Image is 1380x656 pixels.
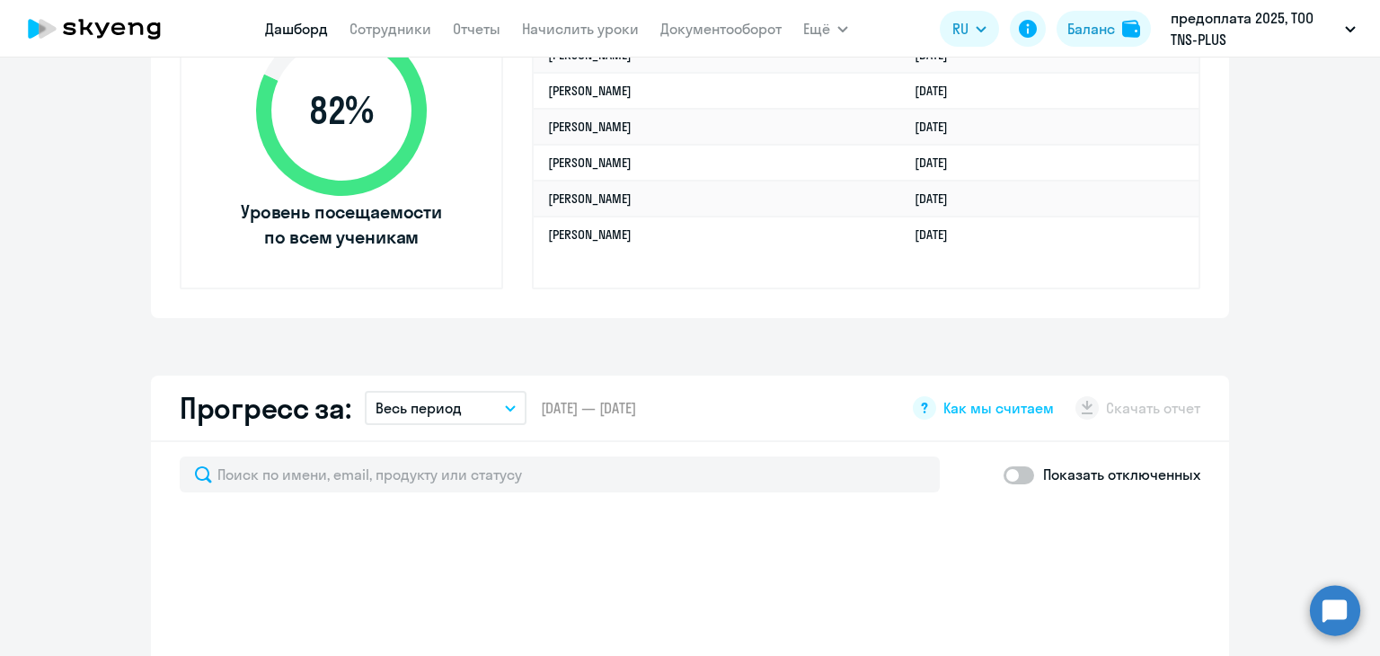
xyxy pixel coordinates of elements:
[915,119,962,135] a: [DATE]
[1122,20,1140,38] img: balance
[1162,7,1365,50] button: предоплата 2025, ТОО TNS-PLUS
[548,155,632,171] a: [PERSON_NAME]
[541,398,636,418] span: [DATE] — [DATE]
[1043,464,1200,485] p: Показать отключенных
[349,20,431,38] a: Сотрудники
[548,119,632,135] a: [PERSON_NAME]
[940,11,999,47] button: RU
[1057,11,1151,47] button: Балансbalance
[548,83,632,99] a: [PERSON_NAME]
[548,191,632,207] a: [PERSON_NAME]
[1171,7,1338,50] p: предоплата 2025, ТОО TNS-PLUS
[180,457,940,492] input: Поиск по имени, email, продукту или статусу
[915,191,962,207] a: [DATE]
[1067,18,1115,40] div: Баланс
[522,20,639,38] a: Начислить уроки
[952,18,969,40] span: RU
[238,199,445,250] span: Уровень посещаемости по всем ученикам
[548,226,632,243] a: [PERSON_NAME]
[376,397,462,419] p: Весь период
[660,20,782,38] a: Документооборот
[915,226,962,243] a: [DATE]
[803,11,848,47] button: Ещё
[180,390,350,426] h2: Прогресс за:
[453,20,500,38] a: Отчеты
[365,391,526,425] button: Весь период
[915,83,962,99] a: [DATE]
[238,89,445,132] span: 82 %
[803,18,830,40] span: Ещё
[943,398,1054,418] span: Как мы считаем
[265,20,328,38] a: Дашборд
[915,155,962,171] a: [DATE]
